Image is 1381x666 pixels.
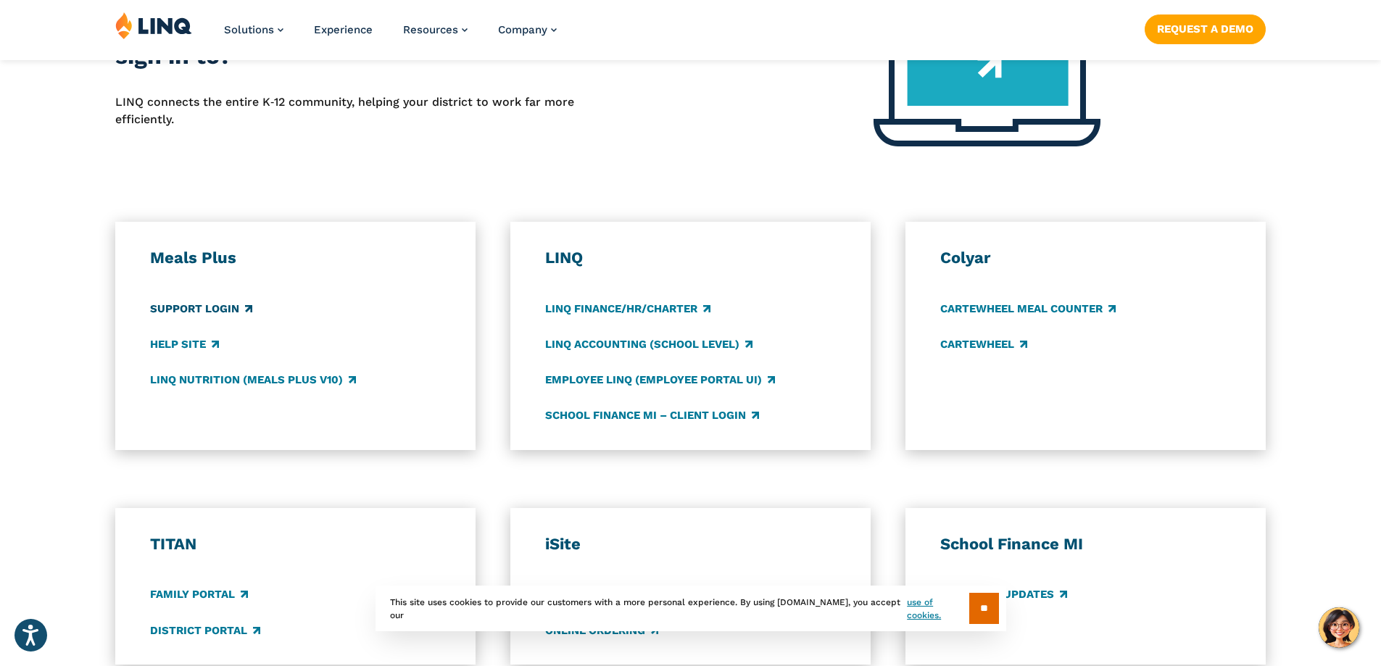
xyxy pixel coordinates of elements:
a: Family Portal [150,587,248,603]
a: Resources [403,23,468,36]
a: Solutions [224,23,283,36]
a: Experience [314,23,373,36]
a: Employee LINQ (Employee Portal UI) [545,372,775,388]
nav: Primary Navigation [224,12,557,59]
nav: Button Navigation [1145,12,1266,43]
div: This site uses cookies to provide our customers with a more personal experience. By using [DOMAIN... [376,586,1006,631]
a: LINQ Nutrition (Meals Plus v10) [150,372,356,388]
img: LINQ | K‑12 Software [115,12,192,39]
a: Request a Demo [1145,14,1266,43]
h3: School Finance MI [940,534,1232,554]
span: Resources [403,23,458,36]
a: Help Site [150,336,219,352]
a: Support Login [150,301,252,317]
button: Hello, have a question? Let’s chat. [1319,607,1359,648]
span: Company [498,23,547,36]
h3: iSite [545,534,837,554]
h3: Meals Plus [150,248,441,268]
a: LINQ Finance/HR/Charter [545,301,710,317]
a: Company [498,23,557,36]
h3: TITAN [150,534,441,554]
a: CARTEWHEEL [940,336,1027,352]
a: CARTEWHEEL Meal Counter [940,301,1116,317]
h3: LINQ [545,248,837,268]
a: LINQ Accounting (school level) [545,336,752,352]
a: use of cookies. [907,596,969,622]
p: LINQ connects the entire K‑12 community, helping your district to work far more efficiently. [115,93,575,129]
h3: Colyar [940,248,1232,268]
span: Solutions [224,23,274,36]
a: School Finance MI – Client Login [545,407,759,423]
